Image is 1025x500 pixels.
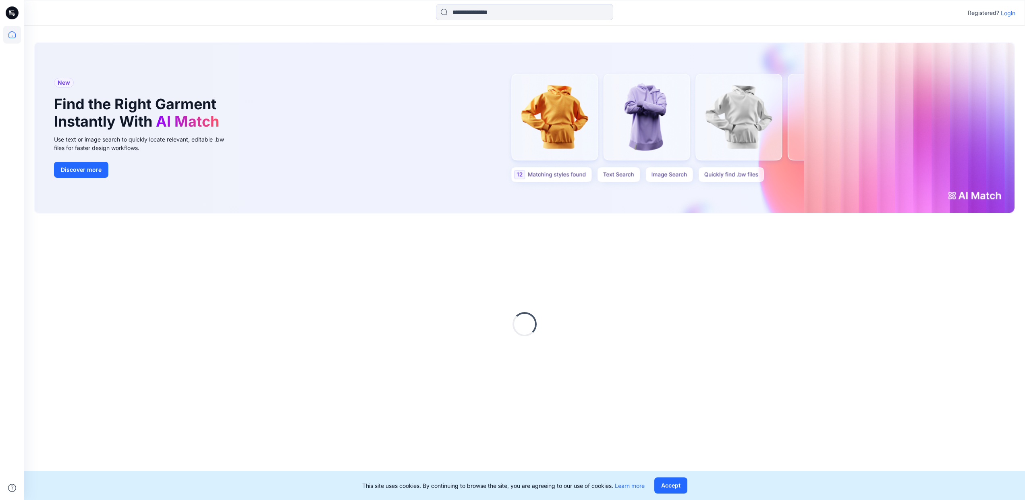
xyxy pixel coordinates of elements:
[1001,9,1015,17] p: Login
[615,482,645,489] a: Learn more
[362,481,645,490] p: This site uses cookies. By continuing to browse the site, you are agreeing to our use of cookies.
[654,477,687,494] button: Accept
[54,135,235,152] div: Use text or image search to quickly locate relevant, editable .bw files for faster design workflows.
[156,112,219,130] span: AI Match
[58,78,70,87] span: New
[54,162,108,178] button: Discover more
[968,8,999,18] p: Registered?
[54,96,223,130] h1: Find the Right Garment Instantly With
